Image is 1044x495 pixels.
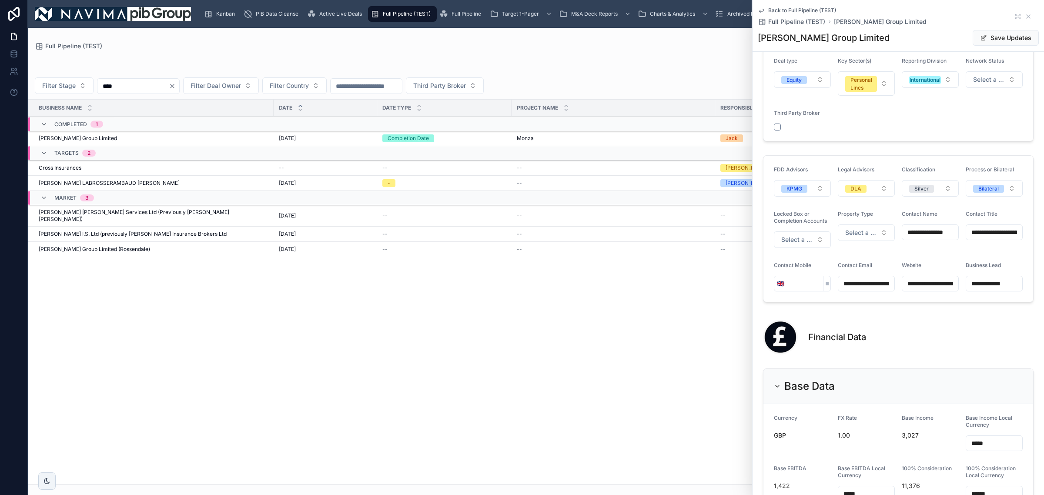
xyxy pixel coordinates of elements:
span: [DATE] [279,246,296,253]
a: - [382,179,506,187]
span: Select a Property Type [845,228,877,237]
div: - [388,179,390,187]
span: Full Pipeline [452,10,481,17]
span: Charts & Analytics [650,10,695,17]
button: Save Updates [973,30,1039,46]
span: -- [517,246,522,253]
a: -- [720,212,863,219]
span: -- [279,164,284,171]
span: Third Party Broker [413,81,466,90]
button: Select Button [183,77,259,94]
span: Business Lead [966,262,1001,268]
span: Monza [517,135,534,142]
span: Select a Locked Box or Completion Accounts [781,235,813,244]
span: [PERSON_NAME] I.S. Ltd (previously [PERSON_NAME] Insurance Brokers Ltd [39,231,227,237]
a: Jack [720,134,863,142]
span: Classification [902,166,935,173]
span: Full Pipeline (TEST) [768,17,825,26]
span: Deal type [774,57,797,64]
div: DLA [850,185,861,193]
div: 1 [96,121,98,128]
button: Select Button [902,180,959,197]
span: -- [517,180,522,187]
a: Monza [517,135,710,142]
span: Base EBITDA [774,465,806,472]
a: Archived Deals [713,6,771,22]
span: [DATE] [279,231,296,237]
span: -- [517,164,522,171]
span: 100% Consideration [902,465,952,472]
a: [PERSON_NAME] [720,164,863,172]
a: PIB Data Cleanse [241,6,304,22]
a: Full Pipeline (TEST) [758,17,825,26]
button: Select Button [838,71,895,96]
div: scrollable content [198,4,1009,23]
div: [PERSON_NAME] [726,164,768,172]
span: 1,422 [774,482,831,490]
a: [PERSON_NAME] [PERSON_NAME] Services Ltd (Previously [PERSON_NAME] [PERSON_NAME]) [39,209,268,223]
span: Market [54,194,77,201]
a: -- [279,164,372,171]
span: Property Type [838,211,873,217]
a: -- [720,246,863,253]
span: [PERSON_NAME] Group Limited (Rossendale) [39,246,150,253]
span: Kanban [216,10,235,17]
button: Select Button [35,77,94,94]
span: Network Status [966,57,1004,64]
span: FX Rate [838,415,857,421]
span: Responsible [720,104,756,111]
span: [DATE] [279,135,296,142]
span: GBP [774,431,831,440]
h2: Base Data [784,379,835,393]
span: Completed [54,121,87,128]
div: Personal Lines [850,76,872,92]
a: -- [382,246,506,253]
span: Filter Country [270,81,309,90]
a: [PERSON_NAME] Group Limited [39,135,268,142]
a: [PERSON_NAME] Group Limited (Rossendale) [39,246,268,253]
span: [PERSON_NAME] Group Limited [39,135,117,142]
span: -- [382,246,388,253]
span: Contact Email [838,262,872,268]
div: KPMG [786,185,802,193]
div: Silver [914,185,929,193]
span: Contact Title [966,211,997,217]
a: [PERSON_NAME] LABROSSERAMBAUD [PERSON_NAME] [39,180,268,187]
a: Active Live Deals [304,6,368,22]
span: -- [382,231,388,237]
button: Select Button [838,224,895,241]
a: [DATE] [279,231,372,237]
button: Select Button [774,71,831,88]
span: Date [279,104,292,111]
a: Full Pipeline (TEST) [368,6,437,22]
a: [PERSON_NAME] Group Limited [834,17,927,26]
div: International [910,76,940,84]
a: Target 1-Pager [487,6,556,22]
a: [PERSON_NAME] [720,179,863,187]
span: -- [382,164,388,171]
a: Completion Date [382,134,506,142]
span: M&A Deck Reports [571,10,618,17]
span: Legal Advisors [838,166,874,173]
h1: Financial Data [808,331,866,343]
span: Filter Stage [42,81,76,90]
div: Completion Date [388,134,429,142]
span: Target 1-Pager [502,10,539,17]
a: Full Pipeline [437,6,487,22]
span: Date Type [382,104,411,111]
button: Select Button [774,231,831,248]
button: Select Button [774,276,787,291]
a: -- [517,246,710,253]
span: Website [902,262,921,268]
a: Kanban [201,6,241,22]
span: Filter Deal Owner [191,81,241,90]
a: [DATE] [279,135,372,142]
button: Select Button [406,77,484,94]
span: -- [720,231,726,237]
span: Base EBITDA Local Currency [838,465,885,478]
a: [DATE] [279,246,372,253]
h1: [PERSON_NAME] Group Limited [758,32,890,44]
a: Charts & Analytics [635,6,713,22]
a: Cross Insurances [39,164,268,171]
